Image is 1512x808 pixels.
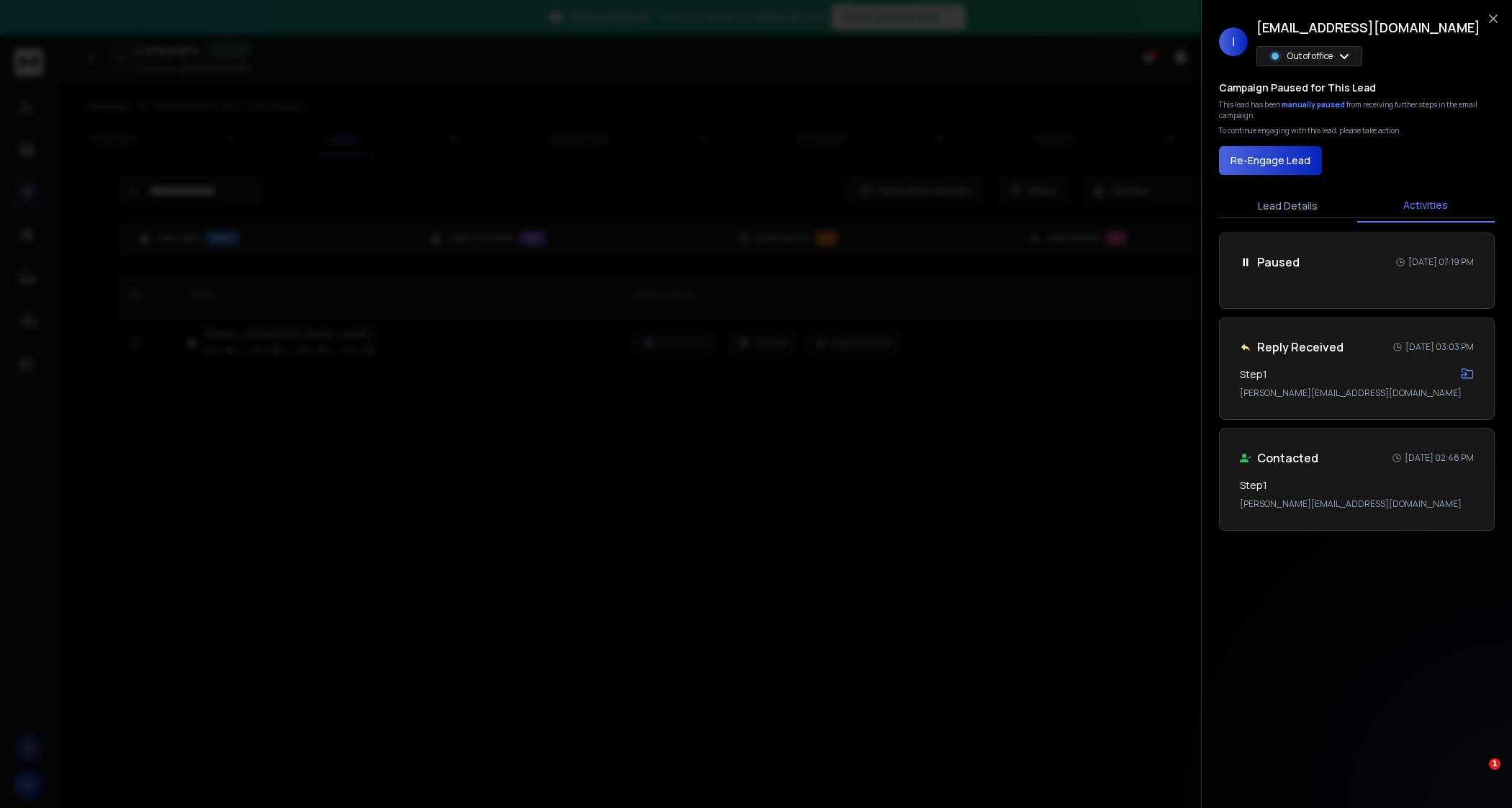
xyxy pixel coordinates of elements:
[1240,253,1300,271] div: Paused
[1282,99,1346,109] span: manually paused
[1287,50,1333,62] p: Out of office
[1219,125,1401,136] p: To continue engaging with this lead, please take action.
[1240,338,1344,356] div: Reply Received
[1219,81,1376,95] h3: Campaign Paused for This Lead
[1240,478,1267,493] h3: Step 1
[1219,27,1248,56] span: I
[1219,99,1495,121] div: This lead has been from receiving further steps in the email campaign.
[1357,189,1495,223] button: Activities
[1240,498,1474,510] p: [PERSON_NAME][EMAIL_ADDRESS][DOMAIN_NAME]
[1405,341,1474,353] p: [DATE] 03:03 PM
[1240,387,1474,399] p: [PERSON_NAME][EMAIL_ADDRESS][DOMAIN_NAME]
[1408,256,1474,268] p: [DATE] 07:19 PM
[1489,758,1500,770] span: 1
[1459,758,1494,793] iframe: Intercom live chat
[1405,452,1474,464] p: [DATE] 02:48 PM
[1240,449,1318,467] div: Contacted
[1219,146,1322,175] button: Re-Engage Lead
[1240,367,1267,382] h3: Step 1
[1256,17,1480,37] h1: [EMAIL_ADDRESS][DOMAIN_NAME]
[1219,190,1357,222] button: Lead Details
